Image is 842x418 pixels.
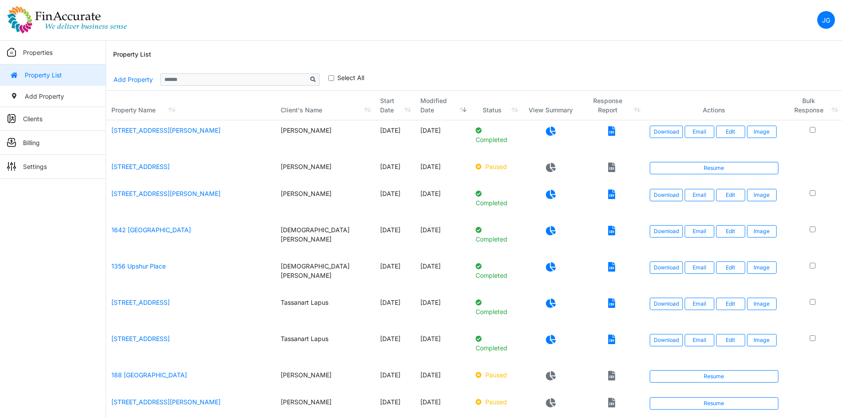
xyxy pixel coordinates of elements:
button: Email [685,334,714,346]
a: [STREET_ADDRESS][PERSON_NAME] [111,190,221,197]
button: Image [747,298,777,310]
a: [STREET_ADDRESS] [111,335,170,342]
th: View Summary [522,91,579,120]
p: Completed [476,298,517,316]
input: Sizing example input [160,73,307,86]
p: Paused [476,370,517,380]
label: Select All [337,73,364,82]
td: [DATE] [415,157,470,184]
td: [PERSON_NAME] [275,120,375,157]
p: Paused [476,162,517,171]
img: spp logo [7,6,127,34]
td: [PERSON_NAME] [275,365,375,392]
p: Completed [476,189,517,207]
a: Resume [650,162,778,174]
td: [PERSON_NAME] [275,157,375,184]
button: Email [685,261,714,274]
td: [DATE] [375,292,415,329]
td: [DATE] [375,256,415,292]
p: Properties [23,48,53,57]
a: Edit [716,225,746,238]
td: [DATE] [415,365,470,392]
td: Tassanart Lapus [275,292,375,329]
th: Response Report: activate to sort column ascending [579,91,644,120]
p: Completed [476,334,517,353]
td: [DATE] [375,220,415,256]
button: Email [685,298,714,310]
p: JG [822,15,830,25]
td: [DATE] [375,329,415,365]
a: 188 [GEOGRAPHIC_DATA] [111,371,187,379]
img: sidemenu_billing.png [7,138,16,147]
h6: Property List [113,51,151,58]
td: [DATE] [415,292,470,329]
p: Billing [23,138,40,147]
td: Tassanart Lapus [275,329,375,365]
button: Image [747,225,777,238]
td: [DATE] [375,120,415,157]
button: Image [747,261,777,274]
p: Completed [476,225,517,244]
a: Edit [716,298,746,310]
a: [STREET_ADDRESS] [111,163,170,170]
p: Paused [476,397,517,406]
a: Edit [716,189,746,201]
a: [STREET_ADDRESS][PERSON_NAME] [111,398,221,406]
button: Image [747,334,777,346]
a: Resume [650,370,778,383]
a: Download [650,298,683,310]
td: [DATE] [415,184,470,220]
td: [DATE] [415,220,470,256]
a: Download [650,225,683,238]
a: Resume [650,397,778,410]
td: [DATE] [375,184,415,220]
th: Actions [644,91,784,120]
td: [DATE] [415,120,470,157]
p: Clients [23,114,42,123]
button: Image [747,126,777,138]
button: Image [747,189,777,201]
p: Settings [23,162,47,171]
td: [DEMOGRAPHIC_DATA][PERSON_NAME] [275,256,375,292]
a: Download [650,126,683,138]
th: Start Date: activate to sort column ascending [375,91,415,120]
a: [STREET_ADDRESS][PERSON_NAME] [111,127,221,134]
td: [DEMOGRAPHIC_DATA][PERSON_NAME] [275,220,375,256]
td: [DATE] [415,256,470,292]
a: 1642 [GEOGRAPHIC_DATA] [111,226,191,234]
img: sidemenu_client.png [7,114,16,123]
button: Email [685,225,714,238]
a: Download [650,334,683,346]
img: sidemenu_properties.png [7,48,16,57]
button: Email [685,126,714,138]
th: Client's Name: activate to sort column ascending [275,91,375,120]
a: Edit [716,334,746,346]
th: Property Name: activate to sort column ascending [106,91,275,120]
a: Edit [716,261,746,274]
th: Bulk Response: activate to sort column ascending [784,91,842,120]
a: Add Property [113,72,153,87]
p: Completed [476,126,517,144]
img: sidemenu_settings.png [7,162,16,171]
p: Completed [476,261,517,280]
th: Modified Date: activate to sort column ascending [415,91,470,120]
a: 1356 Upshur Place [111,262,166,270]
a: Download [650,261,683,274]
td: [DATE] [415,329,470,365]
a: Edit [716,126,746,138]
a: JG [817,11,835,29]
td: [DATE] [375,157,415,184]
a: Download [650,189,683,201]
button: Email [685,189,714,201]
td: [DATE] [375,365,415,392]
td: [PERSON_NAME] [275,184,375,220]
a: [STREET_ADDRESS] [111,299,170,306]
th: Status: activate to sort column ascending [470,91,522,120]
